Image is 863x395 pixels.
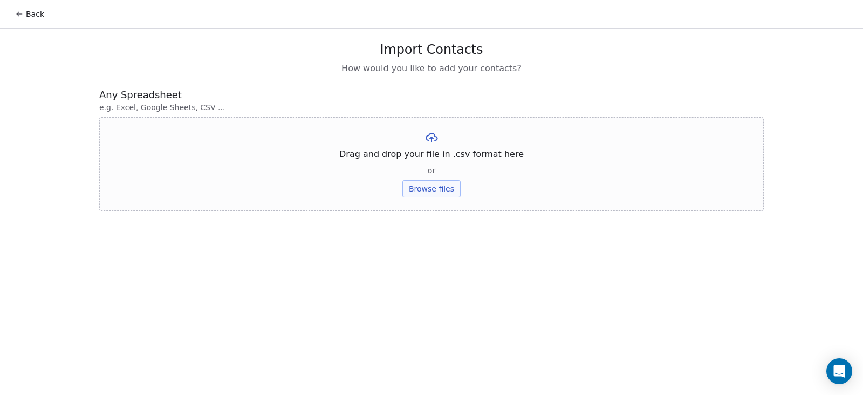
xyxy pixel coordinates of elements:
div: Open Intercom Messenger [826,358,852,384]
span: Any Spreadsheet [99,88,764,102]
span: Import Contacts [380,42,483,58]
span: How would you like to add your contacts? [341,62,522,75]
span: Drag and drop your file in .csv format here [339,148,524,161]
span: or [428,165,435,176]
button: Back [9,4,51,24]
button: Browse files [402,180,461,197]
span: e.g. Excel, Google Sheets, CSV ... [99,102,764,113]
